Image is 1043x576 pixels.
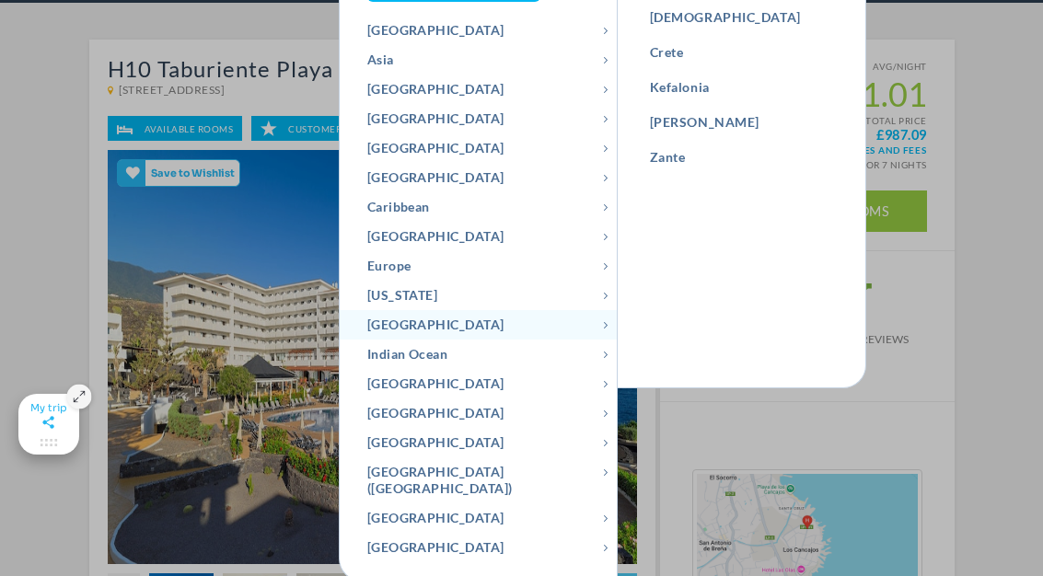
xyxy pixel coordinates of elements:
a: [GEOGRAPHIC_DATA] [340,16,617,45]
a: Zante [636,140,865,175]
div: Notification [753,479,1029,562]
a: [GEOGRAPHIC_DATA] [340,133,617,163]
a: Kefalonia [636,70,865,105]
a: Indian Ocean [340,340,617,369]
a: [US_STATE] [340,281,617,310]
a: Crete [636,35,865,70]
a: [GEOGRAPHIC_DATA] [340,398,617,428]
a: Caribbean [340,192,617,222]
gamitee-floater-minimize-handle: Maximize [18,394,79,455]
a: Asia [340,45,617,75]
a: [GEOGRAPHIC_DATA] [340,222,617,251]
a: [GEOGRAPHIC_DATA] [340,369,617,398]
a: [GEOGRAPHIC_DATA] [340,310,617,340]
a: [GEOGRAPHIC_DATA] [340,104,617,133]
a: [GEOGRAPHIC_DATA] [340,163,617,192]
a: [GEOGRAPHIC_DATA] [340,533,617,562]
a: [GEOGRAPHIC_DATA] [340,75,617,104]
a: [GEOGRAPHIC_DATA] ([GEOGRAPHIC_DATA]) [340,457,617,503]
a: [GEOGRAPHIC_DATA] [340,503,617,533]
a: [PERSON_NAME] [636,105,865,140]
a: [GEOGRAPHIC_DATA] [340,428,617,457]
a: Europe [340,251,617,281]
